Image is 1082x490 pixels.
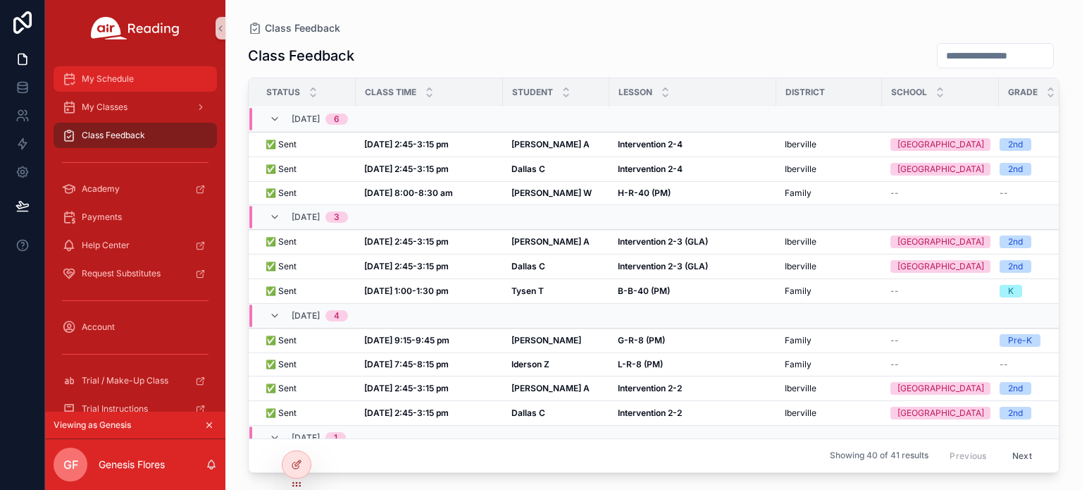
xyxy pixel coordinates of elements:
[618,139,683,149] strong: Intervention 2-4
[890,359,990,370] a: --
[511,236,601,247] a: [PERSON_NAME] A
[785,164,873,175] a: Iberville
[266,286,347,297] a: ✅ Sent
[266,87,300,98] span: Status
[890,286,990,297] a: --
[266,359,347,370] a: ✅ Sent
[511,139,590,149] strong: [PERSON_NAME] A
[364,359,449,369] strong: [DATE] 7:45-8:15 pm
[266,139,297,150] span: ✅ Sent
[511,261,601,272] a: Dallas C
[890,188,899,199] span: --
[54,66,217,92] a: My Schedule
[618,261,768,272] a: Intervention 2-3 (GLA)
[618,188,768,199] a: H-R-40 (PM)
[785,87,825,98] span: District
[54,419,131,431] span: Viewing as Genesis
[618,87,652,98] span: Lesson
[785,286,811,297] span: Family
[364,164,495,175] a: [DATE] 2:45-3:15 pm
[266,188,347,199] a: ✅ Sent
[511,408,545,418] strong: Dallas C
[265,21,340,35] span: Class Feedback
[785,139,816,150] span: Iberville
[364,236,449,247] strong: [DATE] 2:45-3:15 pm
[54,314,217,340] a: Account
[292,432,320,443] span: [DATE]
[334,310,340,321] div: 4
[266,188,297,199] span: ✅ Sent
[248,46,354,66] h1: Class Feedback
[890,382,990,395] a: [GEOGRAPHIC_DATA]
[785,359,811,370] span: Family
[266,164,297,175] span: ✅ Sent
[1000,188,1008,199] span: --
[364,383,449,393] strong: [DATE] 2:45-3:15 pm
[82,375,168,386] span: Trial / Make-Up Class
[266,236,297,247] span: ✅ Sent
[99,458,165,472] p: Genesis Flores
[266,408,297,419] span: ✅ Sent
[890,235,990,248] a: [GEOGRAPHIC_DATA]
[891,87,927,98] span: School
[364,188,495,199] a: [DATE] 8:00-8:30 am
[54,368,217,393] a: Trial / Make-Up Class
[511,383,590,393] strong: [PERSON_NAME] A
[785,335,811,346] span: Family
[785,188,873,199] a: Family
[266,383,347,394] a: ✅ Sent
[785,383,816,394] span: Iberville
[890,286,899,297] span: --
[1000,359,1008,370] span: --
[82,183,120,195] span: Academy
[364,139,449,149] strong: [DATE] 2:45-3:15 pm
[785,261,873,272] a: Iberville
[54,261,217,286] a: Request Substitutes
[897,163,984,176] div: [GEOGRAPHIC_DATA]
[364,408,449,418] strong: [DATE] 2:45-3:15 pm
[364,188,453,198] strong: [DATE] 8:00-8:30 am
[618,359,663,369] strong: L-R-8 (PM)
[618,383,768,394] a: Intervention 2-2
[266,383,297,394] span: ✅ Sent
[618,408,768,419] a: Intervention 2-2
[511,359,549,369] strong: Iderson Z
[890,335,990,346] a: --
[511,335,581,345] strong: [PERSON_NAME]
[266,335,297,346] span: ✅ Sent
[364,408,495,419] a: [DATE] 2:45-3:15 pm
[364,383,495,394] a: [DATE] 2:45-3:15 pm
[618,408,682,418] strong: Intervention 2-2
[785,236,816,247] span: Iberville
[890,188,990,199] a: --
[1008,87,1038,98] span: Grade
[511,359,601,370] a: Iderson Z
[82,212,122,223] span: Payments
[511,236,590,247] strong: [PERSON_NAME] A
[785,359,873,370] a: Family
[266,164,347,175] a: ✅ Sent
[54,396,217,422] a: Trial Instructions
[785,164,816,175] span: Iberville
[785,286,873,297] a: Family
[618,383,682,393] strong: Intervention 2-2
[618,164,768,175] a: Intervention 2-4
[364,164,449,174] strong: [DATE] 2:45-3:15 pm
[897,407,984,419] div: [GEOGRAPHIC_DATA]
[618,188,671,198] strong: H-R-40 (PM)
[618,286,670,296] strong: B-B-40 (PM)
[890,260,990,273] a: [GEOGRAPHIC_DATA]
[82,130,145,141] span: Class Feedback
[785,383,873,394] a: Iberville
[618,164,683,174] strong: Intervention 2-4
[511,286,544,296] strong: Tysen T
[364,286,495,297] a: [DATE] 1:00-1:30 pm
[266,335,347,346] a: ✅ Sent
[364,236,495,247] a: [DATE] 2:45-3:15 pm
[266,286,297,297] span: ✅ Sent
[618,335,665,345] strong: G-R-8 (PM)
[364,261,449,271] strong: [DATE] 2:45-3:15 pm
[334,114,340,125] div: 6
[890,163,990,176] a: [GEOGRAPHIC_DATA]
[785,408,816,419] span: Iberville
